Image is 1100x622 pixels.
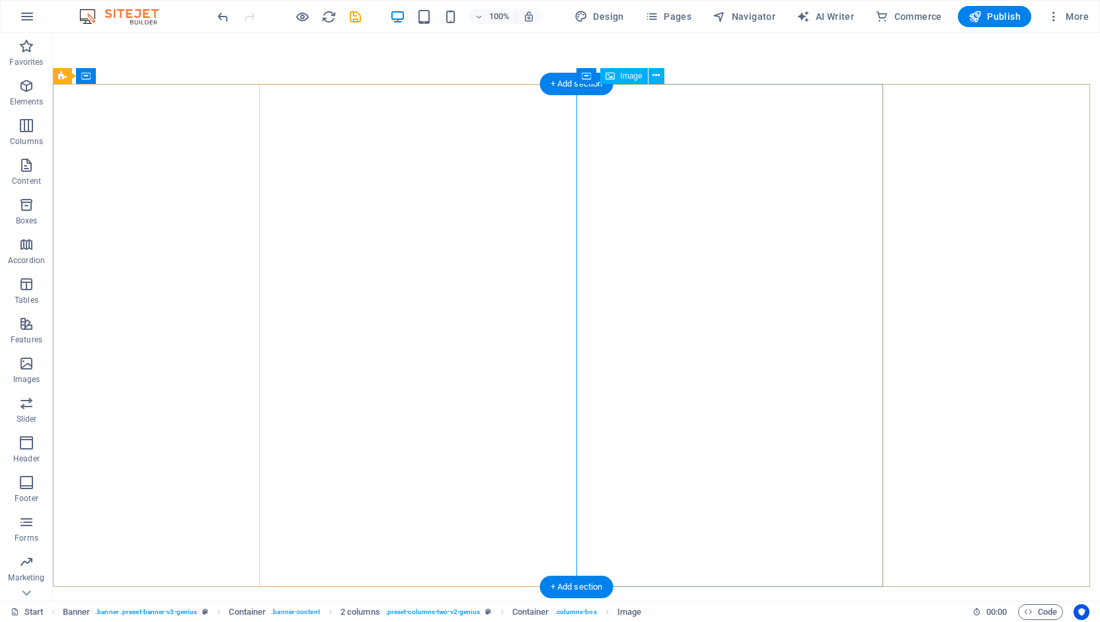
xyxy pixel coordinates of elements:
p: Forms [15,533,38,543]
span: Publish [968,10,1021,23]
p: Slider [17,414,37,424]
p: Features [11,334,42,345]
span: Click to select. Double-click to edit [617,604,641,620]
span: AI Writer [797,10,854,23]
span: . preset-columns-two-v2-genius [385,604,481,620]
p: Header [13,453,40,464]
button: Click here to leave preview mode and continue editing [294,9,310,24]
span: Image [620,72,642,80]
button: Commerce [870,6,947,27]
div: + Add section [540,576,613,598]
span: Commerce [875,10,942,23]
span: 00 00 [986,604,1007,620]
button: undo [215,9,231,24]
p: Tables [15,295,38,305]
p: Marketing [8,572,44,583]
span: . banner .preset-banner-v3-genius [95,604,197,620]
span: More [1047,10,1089,23]
img: Editor Logo [76,9,175,24]
p: Content [12,176,41,186]
p: Footer [15,493,38,504]
button: reload [321,9,336,24]
p: Columns [10,136,43,147]
span: Click to select. Double-click to edit [229,604,266,620]
span: Click to select. Double-click to edit [340,604,380,620]
button: Publish [958,6,1031,27]
button: Usercentrics [1074,604,1089,620]
button: Code [1018,604,1063,620]
button: Navigator [707,6,781,27]
button: Pages [640,6,697,27]
span: Click to select. Double-click to edit [63,604,91,620]
span: Pages [645,10,691,23]
p: Favorites [9,57,43,67]
nav: breadcrumb [63,604,642,620]
i: This element is a customizable preset [485,608,491,615]
h6: 100% [489,9,510,24]
span: . banner-content [271,604,319,620]
p: Images [13,374,40,385]
i: Save (Ctrl+S) [348,9,363,24]
p: Elements [10,97,44,107]
h6: Session time [972,604,1007,620]
span: : [996,607,998,617]
span: . columns-box [555,604,597,620]
i: Reload page [321,9,336,24]
button: Design [569,6,629,27]
i: Undo: Add element (Ctrl+Z) [216,9,231,24]
p: Boxes [16,215,38,226]
span: Code [1024,604,1057,620]
span: Design [574,10,624,23]
button: More [1042,6,1094,27]
div: + Add section [540,73,613,95]
p: Accordion [8,255,45,266]
button: AI Writer [791,6,859,27]
button: 100% [469,9,516,24]
i: On resize automatically adjust zoom level to fit chosen device. [523,11,535,22]
span: Navigator [713,10,775,23]
i: This element is a customizable preset [202,608,208,615]
a: Click to cancel selection. Double-click to open Pages [11,604,44,620]
button: save [347,9,363,24]
span: Click to select. Double-click to edit [512,604,549,620]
